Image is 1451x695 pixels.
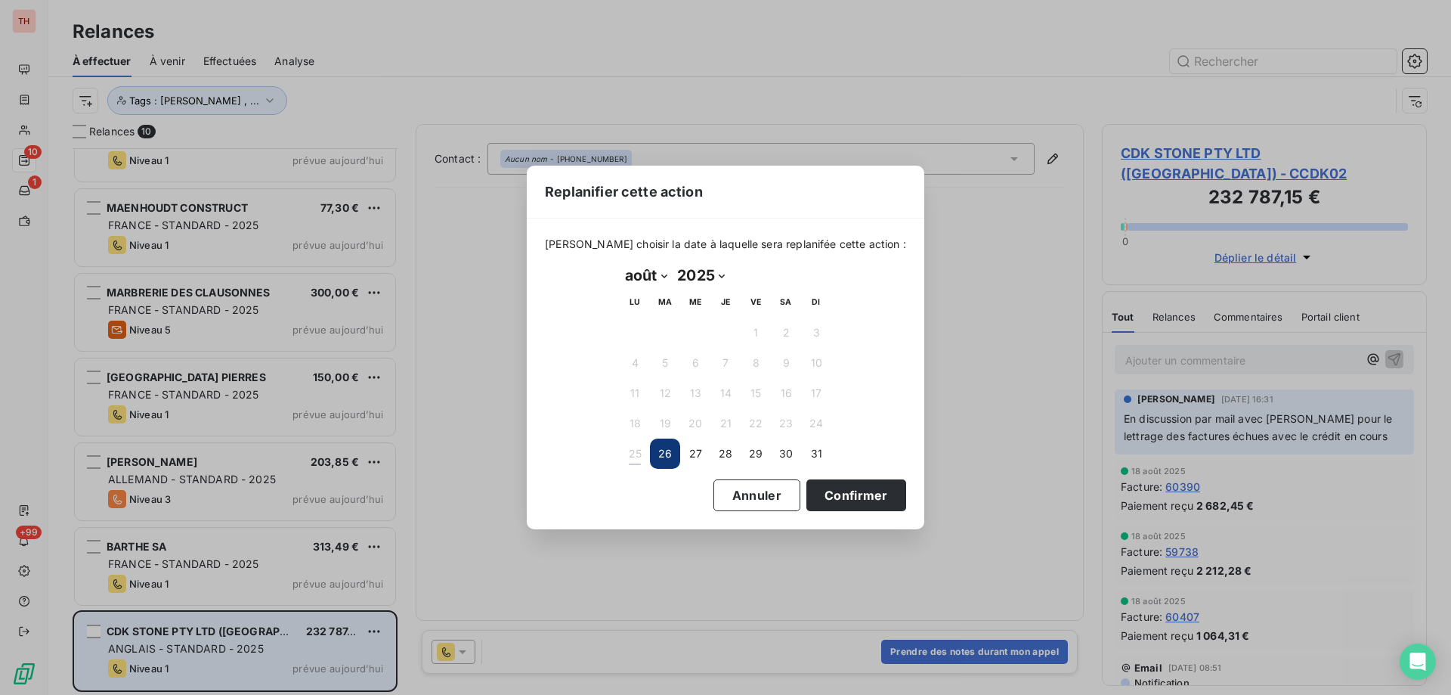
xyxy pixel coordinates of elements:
[771,408,801,439] button: 23
[771,348,801,378] button: 9
[680,378,710,408] button: 13
[620,348,650,378] button: 4
[741,408,771,439] button: 22
[680,439,710,469] button: 27
[771,378,801,408] button: 16
[650,408,680,439] button: 19
[620,287,650,318] th: lundi
[801,287,831,318] th: dimanche
[650,287,680,318] th: mardi
[806,479,906,511] button: Confirmer
[710,408,741,439] button: 21
[741,348,771,378] button: 8
[710,378,741,408] button: 14
[710,439,741,469] button: 28
[801,318,831,348] button: 3
[801,378,831,408] button: 17
[771,287,801,318] th: samedi
[680,408,710,439] button: 20
[713,479,800,511] button: Annuler
[801,348,831,378] button: 10
[1400,644,1436,680] div: Open Intercom Messenger
[741,287,771,318] th: vendredi
[801,408,831,439] button: 24
[680,287,710,318] th: mercredi
[620,408,650,439] button: 18
[771,439,801,469] button: 30
[741,378,771,408] button: 15
[741,318,771,348] button: 1
[620,378,650,408] button: 11
[620,439,650,469] button: 25
[545,237,906,252] span: [PERSON_NAME] choisir la date à laquelle sera replanifée cette action :
[710,348,741,378] button: 7
[801,439,831,469] button: 31
[650,348,680,378] button: 5
[650,378,680,408] button: 12
[710,287,741,318] th: jeudi
[680,348,710,378] button: 6
[545,182,703,202] span: Replanifier cette action
[771,318,801,348] button: 2
[741,439,771,469] button: 29
[650,439,680,469] button: 26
